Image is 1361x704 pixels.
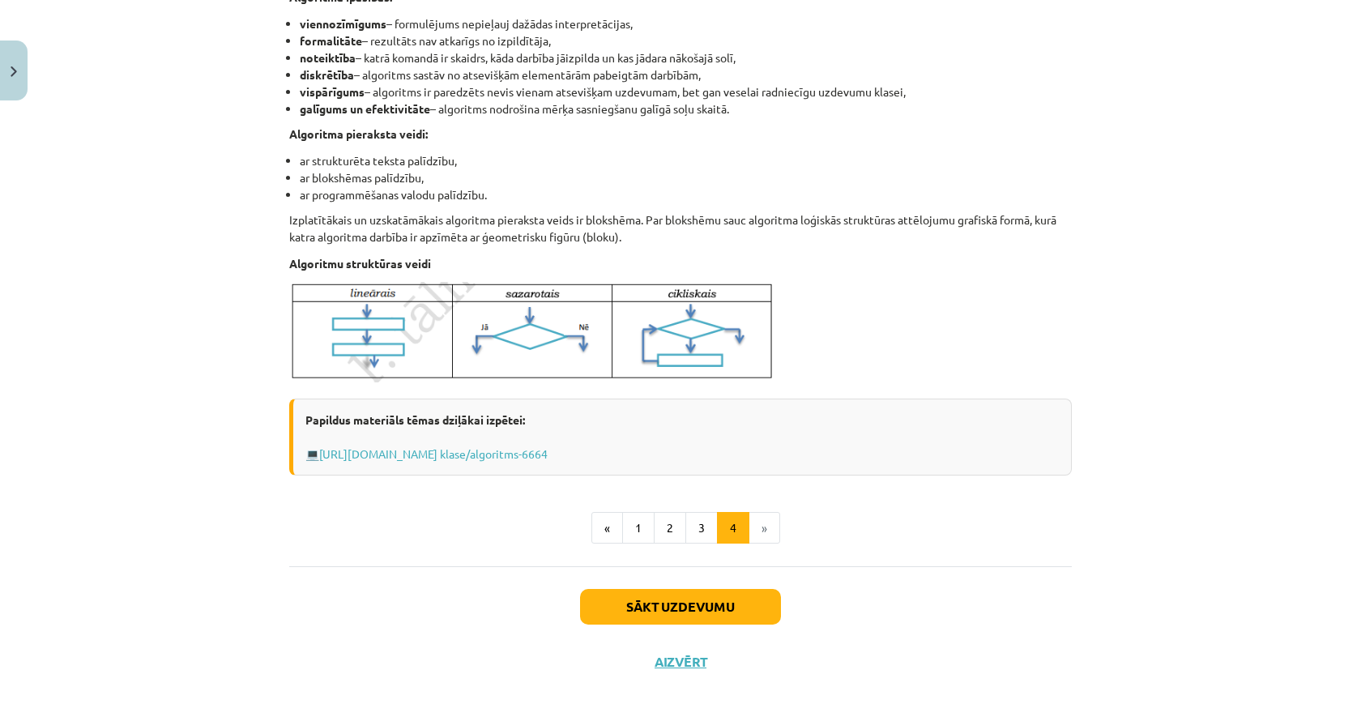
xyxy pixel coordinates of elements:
[289,256,431,271] strong: Algoritmu struktūras veidi
[300,16,386,31] strong: viennozīmīgums
[650,654,711,670] button: Aizvērt
[300,49,1072,66] li: – katrā komandā ir skaidrs, kāda darbība jāizpilda un kas jādara nākošajā solī,
[289,126,428,141] strong: Algoritma pieraksta veidi:
[300,169,1072,186] li: ar blokshēmas palīdzību,
[289,399,1072,476] div: 💻
[300,67,354,82] strong: diskrētība
[300,15,1072,32] li: – formulējums nepieļauj dažādas interpretācijas,
[300,84,365,99] strong: vispārīgums
[717,512,749,544] button: 4
[300,152,1072,169] li: ar strukturēta teksta palīdzību,
[580,589,781,625] button: Sākt uzdevumu
[591,512,623,544] button: «
[300,83,1072,100] li: – algoritms ir paredzēts nevis vienam atsevišķam uzdevumam, bet gan veselai radniecīgu uzdevumu k...
[289,512,1072,544] nav: Page navigation example
[11,66,17,77] img: icon-close-lesson-0947bae3869378f0d4975bcd49f059093ad1ed9edebbc8119c70593378902aed.svg
[300,33,362,48] strong: formalitāte
[300,186,1072,203] li: ar programmēšanas valodu palīdzību.
[289,211,1072,245] p: Izplatītākais un uzskatāmākais algoritma pieraksta veids ir blokshēma. Par blokshēmu sauc algorit...
[305,412,525,427] strong: Papildus materiāls tēmas dziļākai izpētei:
[300,32,1072,49] li: – rezultāts nav atkarīgs no izpildītāja,
[300,66,1072,83] li: – algoritms sastāv no atsevišķām elementārām pabeigtām darbībām,
[319,446,548,461] a: [URL][DOMAIN_NAME] klase/algoritms-6664
[685,512,718,544] button: 3
[300,101,430,116] strong: galīgums un efektivitāte
[300,100,1072,117] li: – algoritms nodrošina mērķa sasniegšanu galīgā soļu skaitā.
[622,512,655,544] button: 1
[654,512,686,544] button: 2
[300,50,356,65] strong: noteiktība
